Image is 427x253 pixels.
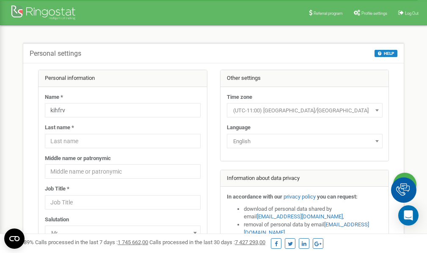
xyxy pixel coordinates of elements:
label: Last name * [45,124,74,132]
span: English [230,136,380,147]
span: Calls processed in the last 30 days : [149,239,265,245]
span: (UTC-11:00) Pacific/Midway [230,105,380,117]
strong: In accordance with our [227,193,282,200]
input: Middle name or patronymic [45,164,201,179]
div: Other settings [220,70,389,87]
label: Language [227,124,251,132]
label: Name * [45,93,63,101]
input: Job Title [45,195,201,209]
span: English [227,134,383,148]
u: 1 745 662,00 [118,239,148,245]
label: Time zone [227,93,252,101]
li: download of personal data shared by email , [244,205,383,221]
h5: Personal settings [30,50,81,57]
a: [EMAIL_ADDRESS][DOMAIN_NAME] [257,213,343,220]
button: HELP [375,50,397,57]
div: Open Intercom Messenger [398,205,419,226]
li: removal of personal data by email , [244,221,383,237]
span: Profile settings [361,11,387,16]
label: Salutation [45,216,69,224]
div: Information about data privacy [220,170,389,187]
input: Last name [45,134,201,148]
span: Calls processed in the last 7 days : [35,239,148,245]
label: Job Title * [45,185,69,193]
label: Middle name or patronymic [45,155,111,163]
strong: you can request: [317,193,358,200]
span: Mr. [48,227,198,239]
div: Personal information [39,70,207,87]
a: privacy policy [284,193,316,200]
u: 7 427 293,00 [235,239,265,245]
span: (UTC-11:00) Pacific/Midway [227,103,383,117]
input: Name [45,103,201,117]
span: Mr. [45,226,201,240]
button: Open CMP widget [4,229,25,249]
span: Referral program [314,11,343,16]
span: Log Out [405,11,419,16]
